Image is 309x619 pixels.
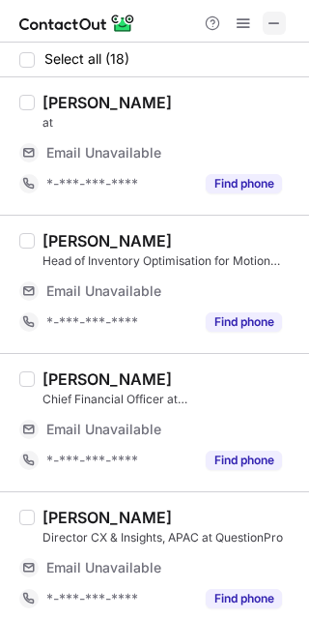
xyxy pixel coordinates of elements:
div: Chief Financial Officer at [GEOGRAPHIC_DATA] [42,391,297,408]
img: ContactOut v5.3.10 [19,12,135,35]
div: Head of Inventory Optimisation for Motion Industries at [GEOGRAPHIC_DATA] [42,252,297,270]
div: [PERSON_NAME] [42,369,172,389]
div: [PERSON_NAME] [42,231,172,251]
button: Reveal Button [206,451,282,470]
button: Reveal Button [206,589,282,608]
span: Email Unavailable [46,144,161,162]
span: Email Unavailable [46,282,161,300]
div: [PERSON_NAME] [42,93,172,112]
span: Select all (18) [44,51,129,67]
span: Email Unavailable [46,421,161,438]
span: Email Unavailable [46,559,161,576]
div: at [42,114,297,132]
button: Reveal Button [206,312,282,332]
div: Director CX & Insights, APAC at QuestionPro [42,529,297,546]
button: Reveal Button [206,174,282,193]
div: [PERSON_NAME] [42,508,172,527]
